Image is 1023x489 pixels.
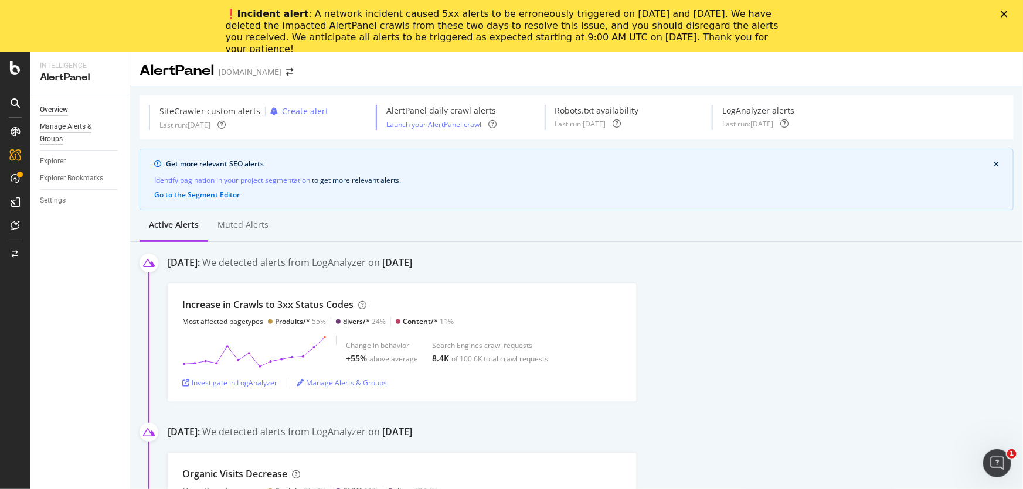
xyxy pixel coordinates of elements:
div: Produits/* [275,316,310,326]
div: 11% [403,316,454,326]
a: Investigate in LogAnalyzer [182,378,277,388]
div: above average [369,354,418,364]
div: Last run: [DATE] [555,119,606,129]
iframe: Intercom live chat [983,449,1011,477]
div: Manage Alerts & Groups [40,121,110,145]
a: Identify pagination in your project segmentation [154,174,310,186]
div: arrow-right-arrow-left [286,68,293,76]
div: [DATE] [382,256,412,269]
div: divers/* [343,316,370,326]
button: close banner [991,158,1002,171]
button: Go to the Segment Editor [154,191,240,199]
a: Manage Alerts & Groups [40,121,121,145]
div: LogAnalyzer alerts [722,105,794,117]
button: Create alert [266,105,328,118]
div: SiteCrawler custom alerts [159,105,260,117]
div: +55% [346,353,367,364]
div: to get more relevant alerts . [154,174,999,186]
div: 24% [343,316,386,326]
div: [DATE] [382,425,412,439]
div: Explorer [40,155,66,167]
div: 8.4K [432,353,449,364]
div: Muted alerts [217,219,269,231]
div: Active alerts [149,219,199,231]
div: Explorer Bookmarks [40,172,103,184]
div: Get more relevant SEO alerts [166,159,994,169]
div: Change in behavior [346,340,418,350]
button: Investigate in LogAnalyzer [182,373,277,392]
a: Settings [40,194,121,207]
div: Create alert [282,105,328,117]
a: Launch your AlertPanel crawl [386,119,481,129]
a: Overview [40,104,121,116]
div: AlertPanel [140,61,214,81]
div: Organic Visits Decrease [182,467,287,481]
div: of 100.6K total crawl requests [451,354,548,364]
a: Explorer [40,155,121,167]
div: Content/* [403,316,438,326]
div: [DOMAIN_NAME] [219,66,281,78]
div: We detected alerts from LogAnalyzer on [202,256,412,272]
div: We detected alerts from LogAnalyzer on [202,425,412,441]
span: 1 [1007,449,1017,459]
div: Search Engines crawl requests [432,340,548,350]
button: Manage Alerts & Groups [297,373,387,392]
div: Increase in Crawls to 3xx Status Codes [182,298,354,312]
div: Overview [40,104,68,116]
div: Close [1001,11,1012,18]
a: Explorer Bookmarks [40,172,121,184]
div: AlertPanel [40,71,120,84]
div: Intelligence [40,61,120,71]
a: Manage Alerts & Groups [297,378,387,388]
div: Last run: [DATE] [722,119,773,129]
button: Launch your AlertPanel crawl [386,119,481,130]
div: [DATE]: [168,425,200,441]
div: Last run: [DATE] [159,120,210,130]
div: Settings [40,194,66,207]
div: AlertPanel daily crawl alerts [386,105,497,117]
div: Robots.txt availability [555,105,639,117]
div: [DATE]: [168,256,200,272]
div: info banner [140,149,1014,210]
div: ❗️ : A network incident caused 5xx alerts to be erroneously triggered on [DATE] and [DATE]. We ha... [226,8,779,55]
div: Most affected pagetypes [182,316,263,326]
div: 55% [275,316,326,326]
b: Incident alert [237,8,309,19]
